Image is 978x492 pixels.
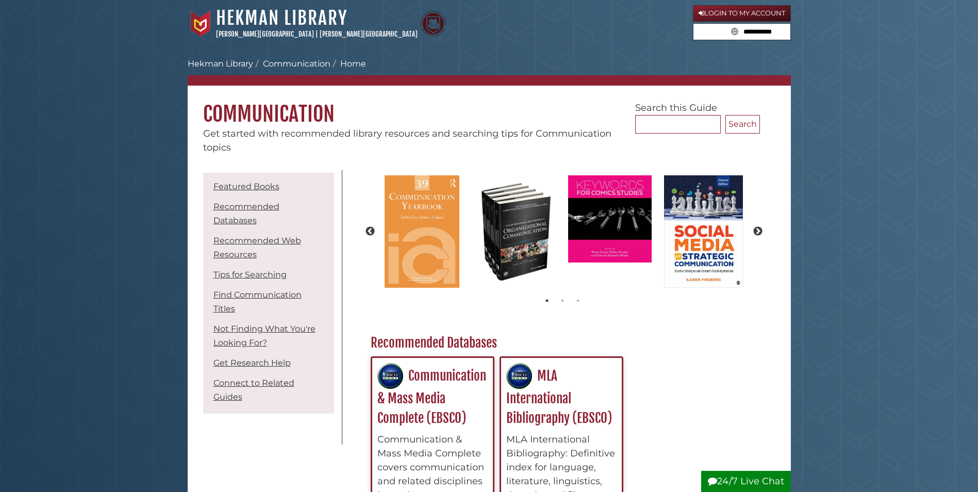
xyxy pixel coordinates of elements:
nav: breadcrumb [188,58,791,86]
a: Tips for Searching [213,270,287,280]
a: Find Communication Titles [213,290,302,314]
img: Calvin University [188,11,213,37]
button: Next [753,226,763,237]
button: 1 of 3 [542,296,552,306]
img: The International Encyclopedia of Organization Communication [471,170,560,293]
a: Login to My Account [693,5,791,22]
button: Search [725,115,760,134]
img: Keywords for Comics Studies [563,170,657,268]
span: Get started with recommended library resources and searching tips for Communication topics [203,128,611,153]
a: Hekman Library [188,59,253,69]
a: Not Finding What You're Looking For? [213,324,316,348]
a: Featured Books [213,182,279,191]
div: Guide Pages [203,170,334,419]
button: 2 of 3 [557,296,568,306]
a: Get Research Help [213,358,291,368]
button: 24/7 Live Chat [701,471,791,492]
a: Hekman Library [216,7,347,29]
button: Search [728,24,741,38]
a: Communication [263,59,330,69]
h2: Recommended Databases [366,335,760,351]
form: Search library guides, policies, and FAQs. [693,23,791,41]
a: MLA International Bibliography (EBSCO) [506,368,612,426]
a: Recommended Databases [213,202,279,225]
button: 3 of 3 [573,296,583,306]
a: Communication & Mass Media Complete (EBSCO) [377,368,486,426]
h1: Communication [188,86,791,127]
img: Communication Yearbook [379,170,465,293]
a: Connect to Related Guides [213,378,294,402]
img: Calvin Theological Seminary [420,11,446,37]
a: [PERSON_NAME][GEOGRAPHIC_DATA] [320,30,418,38]
img: Social Media for Strategic Communication [659,170,748,293]
a: Recommended Web Resources [213,236,301,259]
a: [PERSON_NAME][GEOGRAPHIC_DATA] [216,30,314,38]
button: Previous [365,226,375,237]
li: Home [330,58,366,70]
span: | [316,30,318,38]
